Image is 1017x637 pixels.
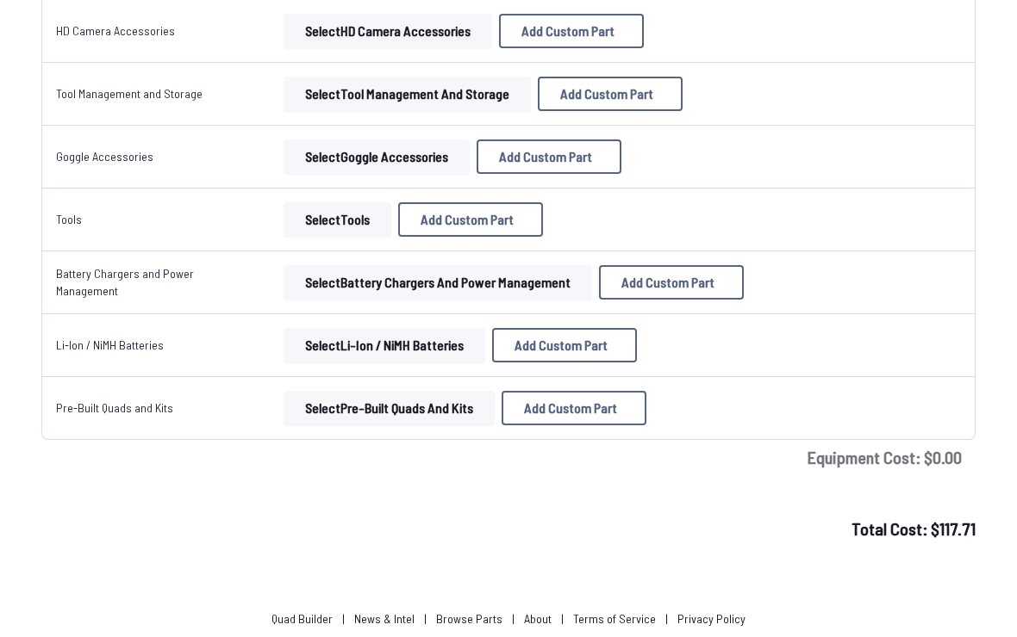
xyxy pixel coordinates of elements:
[284,329,485,363] button: SelectLi-Ion / NiMH Batteries
[271,612,333,627] a: Quad Builder
[280,266,596,300] a: SelectBattery Chargers and Power Management
[521,25,615,39] span: Add Custom Part
[621,276,714,290] span: Add Custom Part
[284,140,470,175] button: SelectGoggle Accessories
[56,338,164,353] a: Li-Ion / NiMH Batteries
[265,611,752,628] p: | | | | |
[284,15,492,49] button: SelectHD Camera Accessories
[354,612,415,627] a: News & Intel
[436,612,502,627] a: Browse Parts
[492,329,637,363] button: Add Custom Part
[284,77,531,112] button: SelectTool Management and Storage
[421,213,514,227] span: Add Custom Part
[56,150,153,164] a: Goggle Accessories
[56,87,203,102] a: Tool Management and Storage
[280,140,473,175] a: SelectGoggle Accessories
[56,267,194,299] a: Battery Chargers and Power Management
[398,203,543,238] button: Add Custom Part
[524,402,617,416] span: Add Custom Part
[477,140,621,175] button: Add Custom Part
[280,392,498,426] a: SelectPre-Built Quads and Kits
[677,612,746,627] a: Privacy Policy
[56,401,173,416] a: Pre-Built Quads and Kits
[284,392,495,426] button: SelectPre-Built Quads and Kits
[284,203,391,238] button: SelectTools
[515,339,608,353] span: Add Custom Part
[280,203,395,238] a: SelectTools
[502,392,646,426] button: Add Custom Part
[56,213,82,227] a: Tools
[538,77,683,112] button: Add Custom Part
[41,441,976,475] td: Equipment Cost: $ 0.00
[56,24,175,39] a: HD Camera Accessories
[599,266,744,300] button: Add Custom Part
[852,519,976,540] span: Total Cost: $ 117.71
[280,15,496,49] a: SelectHD Camera Accessories
[280,77,534,112] a: SelectTool Management and Storage
[499,15,644,49] button: Add Custom Part
[524,612,552,627] a: About
[560,88,653,102] span: Add Custom Part
[280,329,489,363] a: SelectLi-Ion / NiMH Batteries
[499,151,592,164] span: Add Custom Part
[284,266,592,300] button: SelectBattery Chargers and Power Management
[573,612,656,627] a: Terms of Service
